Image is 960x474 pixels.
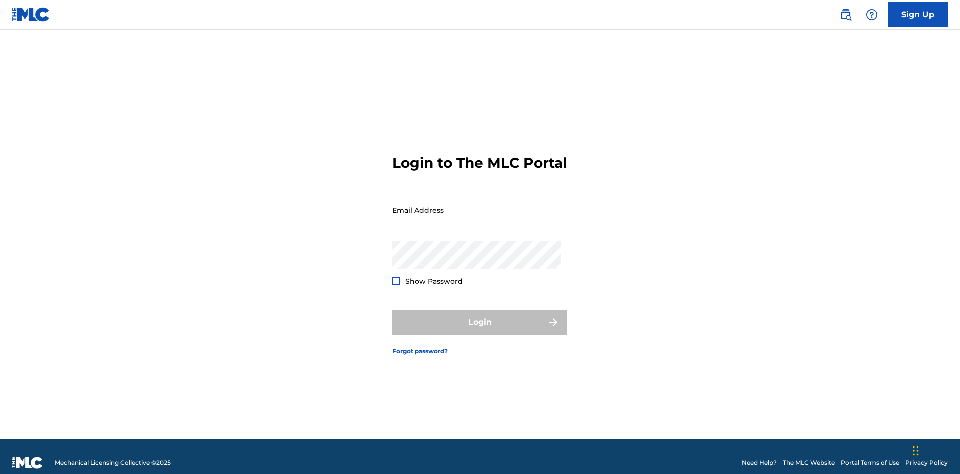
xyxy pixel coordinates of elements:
[841,458,899,467] a: Portal Terms of Use
[866,9,878,21] img: help
[862,5,882,25] div: Help
[836,5,856,25] a: Public Search
[392,154,567,172] h3: Login to The MLC Portal
[392,347,448,356] a: Forgot password?
[840,9,852,21] img: search
[12,7,50,22] img: MLC Logo
[405,277,463,286] span: Show Password
[910,426,960,474] iframe: Chat Widget
[55,458,171,467] span: Mechanical Licensing Collective © 2025
[12,457,43,469] img: logo
[913,436,919,466] div: Drag
[905,458,948,467] a: Privacy Policy
[888,2,948,27] a: Sign Up
[742,458,777,467] a: Need Help?
[783,458,835,467] a: The MLC Website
